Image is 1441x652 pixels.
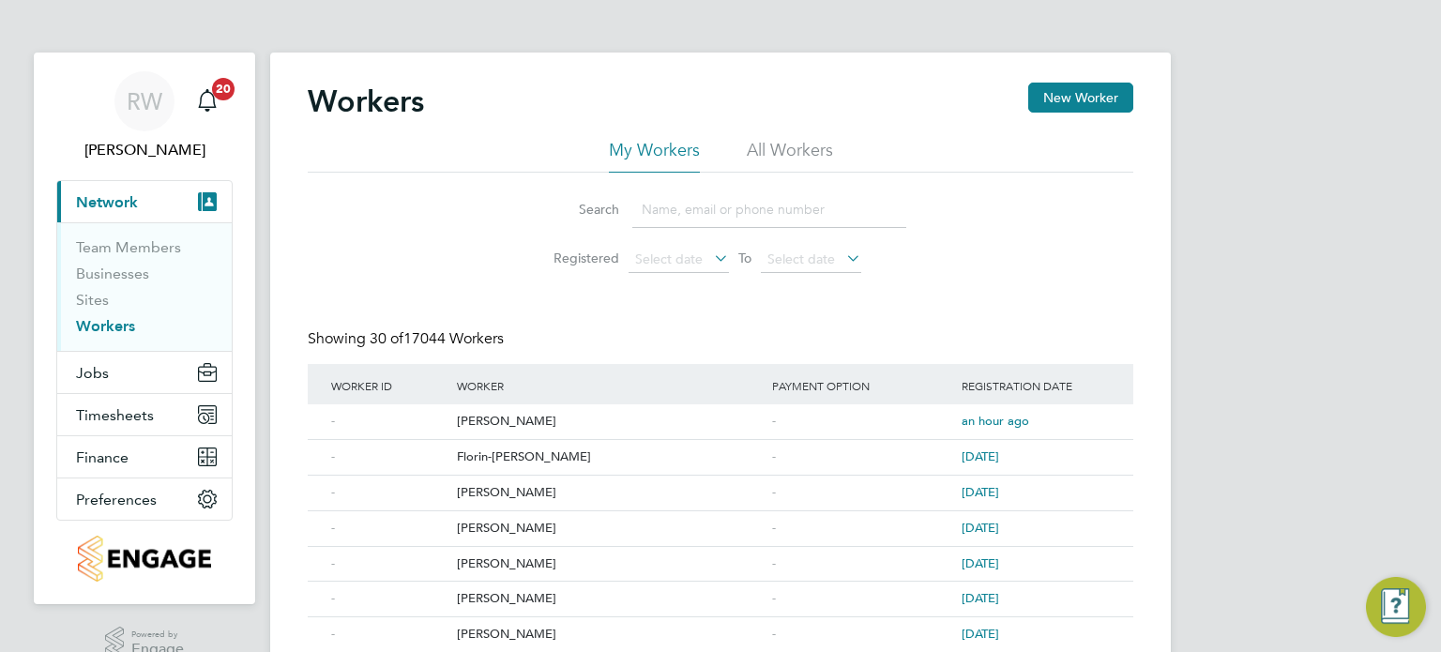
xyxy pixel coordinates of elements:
[452,364,767,407] div: Worker
[308,329,508,349] div: Showing
[76,364,109,382] span: Jobs
[326,440,452,475] div: -
[1366,577,1426,637] button: Engage Resource Center
[57,352,232,393] button: Jobs
[212,78,235,100] span: 20
[56,536,233,582] a: Go to home page
[635,250,703,267] span: Select date
[326,476,452,510] div: -
[767,476,957,510] div: -
[57,436,232,478] button: Finance
[326,510,1115,526] a: -[PERSON_NAME]-[DATE]
[76,406,154,424] span: Timesheets
[76,238,181,256] a: Team Members
[56,71,233,161] a: RW[PERSON_NAME]
[767,582,957,616] div: -
[535,201,619,218] label: Search
[962,520,999,536] span: [DATE]
[78,536,210,582] img: countryside-properties-logo-retina.png
[326,439,1115,455] a: -Florin-[PERSON_NAME]-[DATE]
[370,329,504,348] span: 17044 Workers
[326,547,452,582] div: -
[57,478,232,520] button: Preferences
[76,317,135,335] a: Workers
[767,250,835,267] span: Select date
[609,139,700,173] li: My Workers
[535,250,619,266] label: Registered
[452,547,767,582] div: [PERSON_NAME]
[326,511,452,546] div: -
[308,83,424,120] h2: Workers
[127,89,162,114] span: RW
[34,53,255,604] nav: Main navigation
[326,364,452,407] div: Worker ID
[326,403,1115,419] a: -[PERSON_NAME]-an hour ago
[962,448,999,464] span: [DATE]
[57,394,232,435] button: Timesheets
[733,246,757,270] span: To
[326,617,452,652] div: -
[767,364,957,407] div: Payment Option
[76,193,138,211] span: Network
[767,617,957,652] div: -
[326,581,1115,597] a: -[PERSON_NAME]-[DATE]
[189,71,226,131] a: 20
[962,484,999,500] span: [DATE]
[131,627,184,643] span: Powered by
[326,546,1115,562] a: -[PERSON_NAME]-[DATE]
[767,511,957,546] div: -
[326,616,1115,632] a: -[PERSON_NAME]-[DATE]
[452,511,767,546] div: [PERSON_NAME]
[452,440,767,475] div: Florin-[PERSON_NAME]
[76,491,157,508] span: Preferences
[1028,83,1133,113] button: New Worker
[962,590,999,606] span: [DATE]
[452,476,767,510] div: [PERSON_NAME]
[326,475,1115,491] a: -[PERSON_NAME]-[DATE]
[957,364,1115,407] div: Registration Date
[326,404,452,439] div: -
[767,440,957,475] div: -
[326,582,452,616] div: -
[452,617,767,652] div: [PERSON_NAME]
[632,191,906,228] input: Name, email or phone number
[370,329,403,348] span: 30 of
[452,404,767,439] div: [PERSON_NAME]
[962,626,999,642] span: [DATE]
[76,265,149,282] a: Businesses
[747,139,833,173] li: All Workers
[57,222,232,351] div: Network
[76,291,109,309] a: Sites
[767,547,957,582] div: -
[767,404,957,439] div: -
[56,139,233,161] span: Richard Walsh
[76,448,129,466] span: Finance
[452,582,767,616] div: [PERSON_NAME]
[962,555,999,571] span: [DATE]
[57,181,232,222] button: Network
[962,413,1029,429] span: an hour ago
